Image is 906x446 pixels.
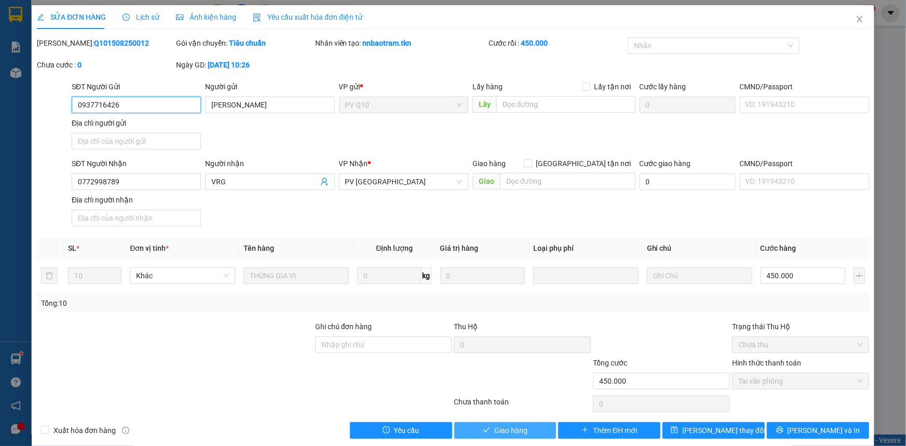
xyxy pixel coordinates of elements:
[136,268,229,283] span: Khác
[72,81,201,92] div: SĐT Người Gửi
[350,422,452,439] button: exclamation-circleYêu cầu
[123,13,159,21] span: Lịch sử
[494,425,528,436] span: Giao hàng
[740,158,869,169] div: CMND/Passport
[640,83,686,91] label: Cước lấy hàng
[229,39,266,47] b: Tiêu chuẩn
[208,61,250,69] b: [DATE] 10:26
[363,39,412,47] b: nnbaotram.tkn
[440,267,525,284] input: 0
[500,173,635,190] input: Dọc đường
[72,158,201,169] div: SĐT Người Nhận
[176,13,183,21] span: picture
[315,322,372,331] label: Ghi chú đơn hàng
[94,39,149,47] b: Q101508250012
[582,426,589,435] span: plus
[532,158,635,169] span: [GEOGRAPHIC_DATA] tận nơi
[662,422,765,439] button: save[PERSON_NAME] thay đổi
[788,425,860,436] span: [PERSON_NAME] và In
[761,244,796,252] span: Cước hàng
[738,337,863,353] span: Chưa thu
[593,359,627,367] span: Tổng cước
[647,267,752,284] input: Ghi Chú
[176,59,313,71] div: Ngày GD:
[205,81,334,92] div: Người gửi
[345,174,462,190] span: PV Phước Đông
[383,426,390,435] span: exclamation-circle
[253,13,261,22] img: icon
[483,426,490,435] span: check
[845,5,874,34] button: Close
[767,422,869,439] button: printer[PERSON_NAME] và In
[854,267,865,284] button: plus
[37,13,44,21] span: edit
[521,39,548,47] b: 450.000
[732,321,869,332] div: Trạng thái Thu Hộ
[738,373,863,389] span: Tại văn phòng
[489,37,626,49] div: Cước rồi :
[122,427,129,434] span: info-circle
[244,267,349,284] input: VD: Bàn, Ghế
[640,97,736,113] input: Cước lấy hàng
[376,244,413,252] span: Định lượng
[41,298,350,309] div: Tổng: 10
[593,425,637,436] span: Thêm ĐH mới
[253,13,362,21] span: Yêu cầu xuất hóa đơn điện tử
[472,96,496,113] span: Lấy
[472,173,500,190] span: Giao
[339,159,368,168] span: VP Nhận
[590,81,635,92] span: Lấy tận nơi
[671,426,678,435] span: save
[682,425,765,436] span: [PERSON_NAME] thay đổi
[37,59,174,71] div: Chưa cước :
[394,425,420,436] span: Yêu cầu
[454,422,557,439] button: checkGiao hàng
[176,37,313,49] div: Gói vận chuyển:
[176,13,236,21] span: Ảnh kiện hàng
[643,238,756,259] th: Ghi chú
[72,133,201,150] input: Địa chỉ của người gửi
[123,13,130,21] span: clock-circle
[68,244,76,252] span: SL
[529,238,643,259] th: Loại phụ phí
[205,158,334,169] div: Người nhận
[454,322,478,331] span: Thu Hộ
[640,159,691,168] label: Cước giao hàng
[496,96,635,113] input: Dọc đường
[77,61,82,69] b: 0
[558,422,660,439] button: plusThêm ĐH mới
[776,426,783,435] span: printer
[640,173,736,190] input: Cước giao hàng
[72,210,201,226] input: Địa chỉ của người nhận
[453,396,592,414] div: Chưa thanh toán
[732,359,801,367] label: Hình thức thanh toán
[315,37,487,49] div: Nhân viên tạo:
[49,425,120,436] span: Xuất hóa đơn hàng
[72,194,201,206] div: Địa chỉ người nhận
[472,159,506,168] span: Giao hàng
[130,244,169,252] span: Đơn vị tính
[320,178,329,186] span: user-add
[440,244,479,252] span: Giá trị hàng
[345,97,462,113] span: PV Q10
[472,83,503,91] span: Lấy hàng
[339,81,468,92] div: VP gửi
[315,336,452,353] input: Ghi chú đơn hàng
[37,13,106,21] span: SỬA ĐƠN HÀNG
[856,15,864,23] span: close
[41,267,58,284] button: delete
[740,81,869,92] div: CMND/Passport
[244,244,274,252] span: Tên hàng
[37,37,174,49] div: [PERSON_NAME]:
[72,117,201,129] div: Địa chỉ người gửi
[422,267,432,284] span: kg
